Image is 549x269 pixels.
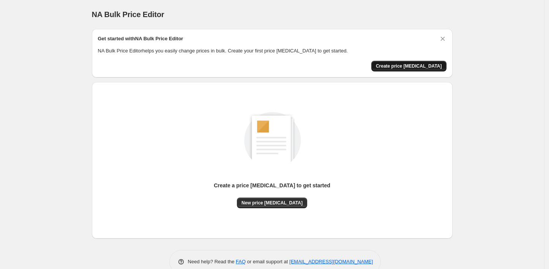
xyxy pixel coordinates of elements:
span: New price [MEDICAL_DATA] [241,200,303,206]
h2: Get started with NA Bulk Price Editor [98,35,183,43]
span: NA Bulk Price Editor [92,10,164,19]
span: Create price [MEDICAL_DATA] [376,63,442,69]
a: FAQ [236,259,246,264]
p: Create a price [MEDICAL_DATA] to get started [214,182,330,189]
span: Need help? Read the [188,259,236,264]
button: Create price change job [371,61,446,71]
span: or email support at [246,259,289,264]
p: NA Bulk Price Editor helps you easily change prices in bulk. Create your first price [MEDICAL_DAT... [98,47,446,55]
a: [EMAIL_ADDRESS][DOMAIN_NAME] [289,259,373,264]
button: Dismiss card [439,35,446,43]
button: New price [MEDICAL_DATA] [237,198,307,208]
